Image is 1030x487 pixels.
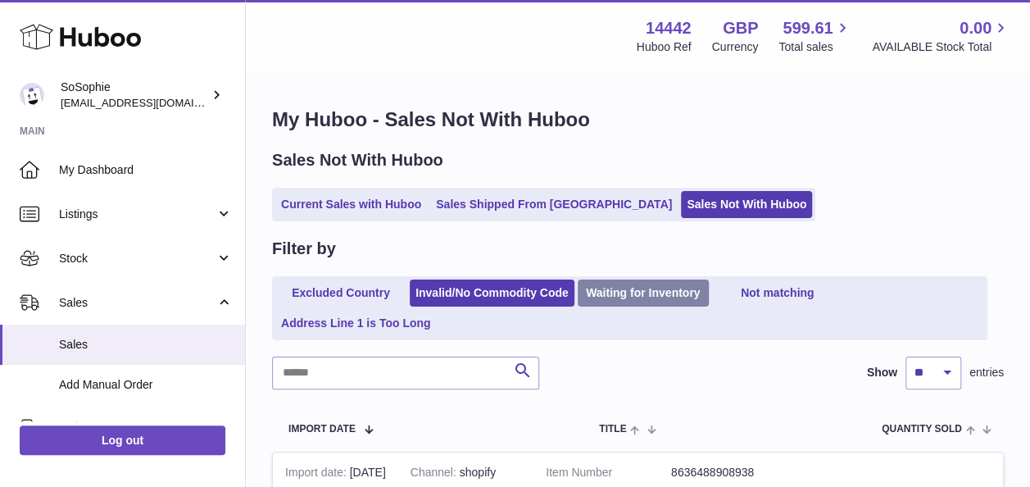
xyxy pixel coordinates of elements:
[778,17,851,55] a: 599.61 Total sales
[272,238,336,260] h2: Filter by
[288,424,356,435] span: Import date
[960,17,991,39] span: 0.00
[783,17,833,39] span: 599.61
[546,465,671,480] dt: Item Number
[20,426,225,455] a: Log out
[272,149,443,171] h2: Sales Not With Huboo
[272,107,1004,133] h1: My Huboo - Sales Not With Huboo
[61,96,241,109] span: [EMAIL_ADDRESS][DOMAIN_NAME]
[882,424,962,435] span: Quantity Sold
[61,80,208,111] div: SoSophie
[681,191,812,218] a: Sales Not With Huboo
[275,310,437,337] a: Address Line 1 is Too Long
[59,207,216,222] span: Listings
[59,337,233,353] span: Sales
[275,280,406,307] a: Excluded Country
[59,251,216,266] span: Stock
[872,39,1010,55] span: AVAILABLE Stock Total
[778,39,851,55] span: Total sales
[671,465,796,480] dd: 8636488908938
[578,280,709,307] a: Waiting for Inventory
[637,39,692,55] div: Huboo Ref
[285,466,350,483] strong: Import date
[646,17,692,39] strong: 14442
[969,365,1004,380] span: entries
[59,162,233,178] span: My Dashboard
[410,280,574,307] a: Invalid/No Commodity Code
[411,465,521,480] div: shopify
[723,17,758,39] strong: GBP
[430,191,678,218] a: Sales Shipped From [GEOGRAPHIC_DATA]
[59,295,216,311] span: Sales
[20,83,44,107] img: internalAdmin-14442@internal.huboo.com
[411,466,460,483] strong: Channel
[712,39,759,55] div: Currency
[599,424,626,435] span: Title
[872,17,1010,55] a: 0.00 AVAILABLE Stock Total
[712,280,843,307] a: Not matching
[275,191,427,218] a: Current Sales with Huboo
[59,377,233,393] span: Add Manual Order
[59,419,216,435] span: Orders
[867,365,897,380] label: Show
